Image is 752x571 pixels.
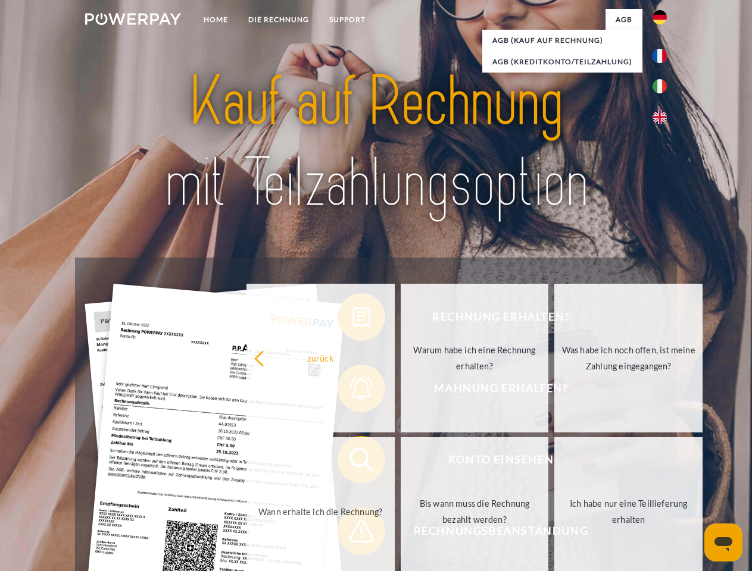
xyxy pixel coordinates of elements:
[606,9,642,30] a: agb
[238,9,319,30] a: DIE RECHNUNG
[408,495,542,528] div: Bis wann muss die Rechnung bezahlt werden?
[254,350,388,366] div: zurück
[319,9,376,30] a: SUPPORT
[704,523,742,561] iframe: Button to launch messaging window
[653,10,667,24] img: de
[561,342,695,374] div: Was habe ich noch offen, ist meine Zahlung eingegangen?
[653,79,667,93] img: it
[482,30,642,51] a: AGB (Kauf auf Rechnung)
[254,503,388,519] div: Wann erhalte ich die Rechnung?
[653,49,667,63] img: fr
[653,110,667,124] img: en
[194,9,238,30] a: Home
[561,495,695,528] div: Ich habe nur eine Teillieferung erhalten
[482,51,642,73] a: AGB (Kreditkonto/Teilzahlung)
[554,284,703,432] a: Was habe ich noch offen, ist meine Zahlung eingegangen?
[85,13,181,25] img: logo-powerpay-white.svg
[114,57,638,228] img: title-powerpay_de.svg
[408,342,542,374] div: Warum habe ich eine Rechnung erhalten?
